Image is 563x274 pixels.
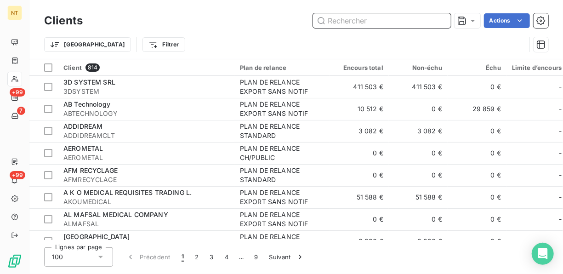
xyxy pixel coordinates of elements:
td: 0 € [448,208,506,230]
button: 9 [249,247,263,267]
div: Plan de relance [240,64,324,71]
div: Open Intercom Messenger [532,243,554,265]
td: 10 512 € [330,98,389,120]
span: - [559,193,562,202]
h3: Clients [44,12,83,29]
td: 0 € [389,142,448,164]
div: PLAN DE RELANCE EXPORT SANS NOTIF [240,78,324,96]
button: Filtrer [142,37,185,52]
button: 2 [189,247,204,267]
td: 3 082 € [389,120,448,142]
span: - [559,237,562,246]
span: ABTECHNOLOGY [63,109,229,118]
span: AEROMETAL [63,144,103,152]
div: PLAN DE RELANCE EXPORT SANS NOTIF [240,188,324,206]
button: [GEOGRAPHIC_DATA] [44,37,131,52]
div: PLAN DE RELANCE EXPORT SANS NOTIF [240,210,324,228]
img: Logo LeanPay [7,254,22,268]
span: - [559,148,562,158]
td: 51 588 € [330,186,389,208]
td: 29 859 € [448,98,506,120]
td: 3 290 € [330,230,389,252]
div: PLAN DE RELANCE STANDARD [240,166,324,184]
button: 1 [176,247,189,267]
span: ALMAFSAL [63,219,229,228]
span: AEROMETAL [63,153,229,162]
span: AFMRECYCLAGE [63,175,229,184]
span: 814 [85,63,100,72]
td: 3 082 € [330,120,389,142]
span: 3D SYSTEM SRL [63,78,115,86]
td: 3 290 € [389,230,448,252]
td: 51 588 € [389,186,448,208]
div: PLAN DE RELANCE EXPORT SANS NOTIF [240,100,324,118]
span: +99 [10,171,25,179]
td: 411 503 € [330,76,389,98]
span: AKOUMEDICAL [63,197,229,206]
td: 0 € [448,186,506,208]
td: 0 € [330,164,389,186]
span: ADDIDREAMCLT [63,131,229,140]
input: Rechercher [313,13,451,28]
div: Encours total [336,64,383,71]
div: NT [7,6,22,20]
span: 7 [17,107,25,115]
span: [GEOGRAPHIC_DATA] [63,233,130,240]
td: 0 € [389,208,448,230]
span: A K O MEDICAL REQUISITES TRADING L. [63,188,192,196]
span: - [559,104,562,114]
span: AB Technology [63,100,110,108]
div: PLAN DE RELANCE STANDARD [240,232,324,251]
td: 0 € [448,120,506,142]
div: Limite d’encours [512,64,562,71]
div: Échu [453,64,501,71]
td: 0 € [448,142,506,164]
td: 0 € [448,76,506,98]
td: 411 503 € [389,76,448,98]
div: Non-échu [394,64,442,71]
td: 0 € [448,230,506,252]
span: AL MAFSAL MEDICAL COMPANY [63,211,168,218]
span: +99 [10,88,25,97]
button: 4 [219,247,234,267]
span: Client [63,64,82,71]
span: - [559,126,562,136]
span: ADDIDREAM [63,122,102,130]
td: 0 € [389,164,448,186]
td: 0 € [330,208,389,230]
td: 0 € [389,98,448,120]
td: 0 € [330,142,389,164]
button: Précédent [120,247,176,267]
div: PLAN DE RELANCE CH/PUBLIC [240,144,324,162]
td: 0 € [448,164,506,186]
span: - [559,215,562,224]
span: - [559,82,562,91]
button: 3 [205,247,219,267]
span: … [234,250,249,264]
span: 100 [52,252,63,262]
button: Actions [484,13,530,28]
span: - [559,171,562,180]
div: PLAN DE RELANCE STANDARD [240,122,324,140]
span: 3DSYSTEM [63,87,229,96]
button: Suivant [264,247,310,267]
span: 1 [182,252,184,262]
span: AFM RECYCLAGE [63,166,118,174]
